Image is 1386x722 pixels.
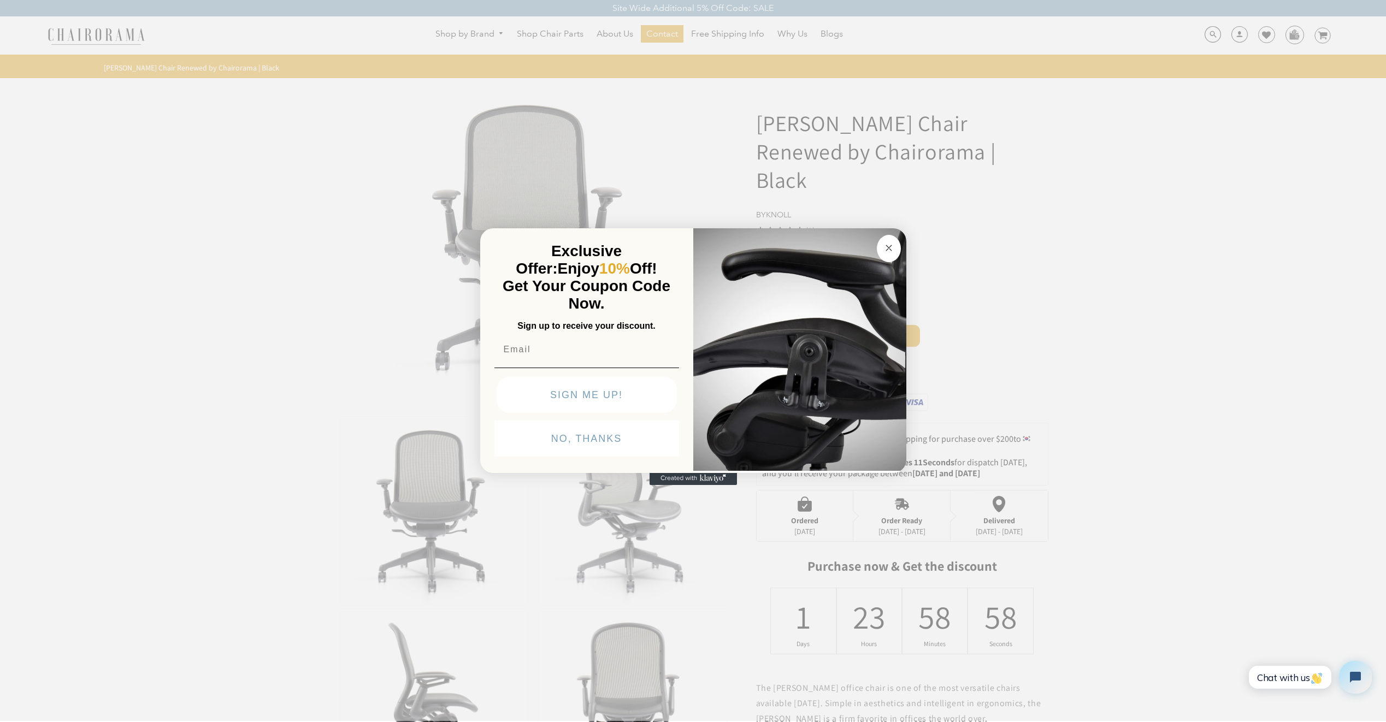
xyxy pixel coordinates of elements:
img: 92d77583-a095-41f6-84e7-858462e0427a.jpeg [693,226,906,471]
span: 10% [599,260,630,277]
span: Enjoy Off! [558,260,657,277]
iframe: Tidio Chat [1237,652,1381,703]
a: Created with Klaviyo - opens in a new tab [650,472,737,485]
button: SIGN ME UP! [497,377,677,413]
span: Sign up to receive your discount. [517,321,655,330]
button: NO, THANKS [494,421,679,457]
button: Close dialog [877,235,901,262]
input: Email [494,339,679,360]
span: Exclusive Offer: [516,242,622,277]
span: Get Your Coupon Code Now. [503,277,670,312]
